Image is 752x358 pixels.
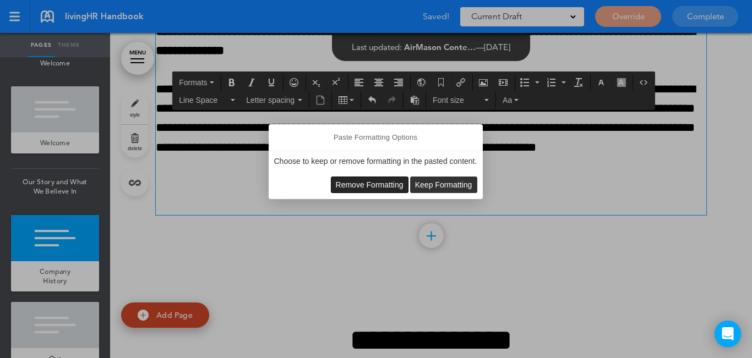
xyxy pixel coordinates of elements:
span: Keep Formatting [415,180,472,189]
div: Open Intercom Messenger [715,321,741,347]
div: Keep Formatting [410,177,477,193]
div: Remove Formatting [331,177,408,193]
span: Remove Formatting [336,180,404,189]
div: Paste Formatting Options [269,124,483,199]
p: Choose to keep or remove formatting in the pasted content. [274,157,477,166]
